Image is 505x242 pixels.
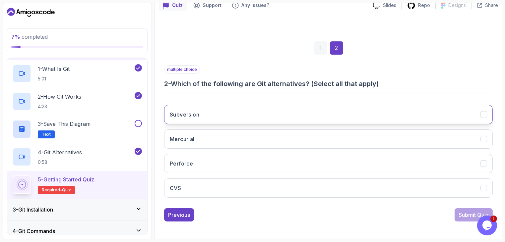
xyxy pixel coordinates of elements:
[164,105,493,124] button: Subversion
[62,187,71,193] span: quiz
[477,216,498,235] iframe: chat widget
[38,75,70,82] p: 5:01
[13,227,55,235] h3: 4 - Git Commands
[170,135,195,143] h3: Mercurial
[38,148,82,156] p: 4 - Git Alternatives
[172,2,183,9] p: Quiz
[471,2,498,9] button: Share
[13,92,142,111] button: 2-How Git Works4:23
[314,41,327,55] div: 1
[164,65,200,74] p: multiple choice
[7,199,147,220] button: 3-Git Installation
[459,211,489,219] div: Submit Quiz
[418,2,430,9] p: Repo
[203,2,221,9] p: Support
[485,2,498,9] p: Share
[448,2,466,9] p: Designs
[38,159,82,166] p: 0:58
[42,132,51,137] span: Text
[164,208,194,221] button: Previous
[11,33,20,40] span: 7 %
[368,2,402,9] a: Slides
[13,120,142,138] button: 3-Save this diagramText
[164,178,493,198] button: CVS
[13,148,142,166] button: 4-Git Alternatives0:58
[164,129,493,149] button: Mercurial
[402,1,435,10] a: Repo
[383,2,396,9] p: Slides
[13,206,53,214] h3: 3 - Git Installation
[241,2,269,9] p: Any issues?
[13,64,142,83] button: 1-What Is Git5:01
[38,93,81,101] p: 2 - How Git Works
[38,175,94,183] p: 5 - Getting Started Quiz
[170,111,199,119] h3: Subversion
[7,7,55,18] a: Dashboard
[11,33,48,40] span: completed
[168,211,190,219] div: Previous
[7,220,147,242] button: 4-Git Commands
[38,65,70,73] p: 1 - What Is Git
[330,41,343,55] div: 2
[13,175,142,194] button: 5-Getting Started QuizRequired-quiz
[164,79,493,88] h3: 2 - Which of the following are Git alternatives? (Select all that apply)
[170,184,181,192] h3: CVS
[455,208,493,221] button: Submit Quiz
[164,154,493,173] button: Perforce
[38,120,91,128] p: 3 - Save this diagram
[42,187,62,193] span: Required-
[38,103,81,110] p: 4:23
[170,160,193,168] h3: Perforce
